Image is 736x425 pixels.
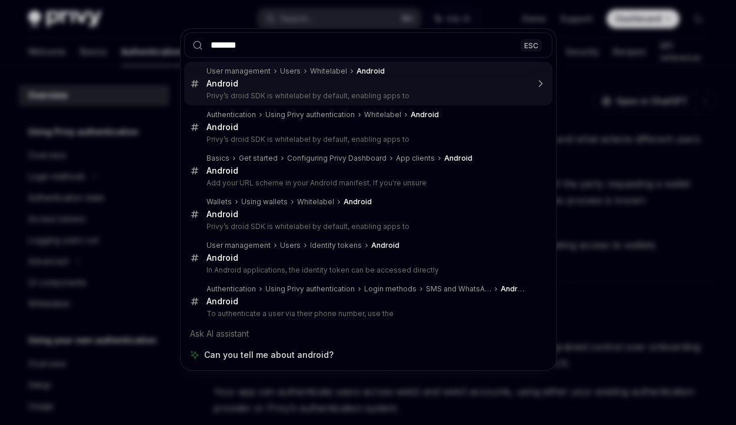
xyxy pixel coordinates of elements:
p: Privy’s droid SDK is whitelabel by default, enabling apps to [207,91,528,101]
span: Can you tell me about android? [204,349,334,361]
div: Login methods [364,284,417,294]
p: Privy’s droid SDK is whitelabel by default, enabling apps to [207,222,528,231]
p: Privy’s droid SDK is whitelabel by default, enabling apps to [207,135,528,144]
div: Using wallets [241,197,288,207]
b: Android [207,122,238,132]
b: Android [207,209,238,219]
p: Add your URL scheme in your Android manifest. If you're unsure [207,178,528,188]
div: Authentication [207,284,256,294]
div: User management [207,67,271,76]
div: Wallets [207,197,232,207]
div: ESC [521,39,542,51]
b: Android [207,165,238,175]
b: Android [207,253,238,263]
div: Using Privy authentication [265,110,355,119]
div: Whitelabel [364,110,401,119]
div: Configuring Privy Dashboard [287,154,387,163]
b: Android [344,197,372,206]
b: Android [371,241,399,250]
b: Android [501,284,529,293]
p: To authenticate a user via their phone number, use the [207,309,528,318]
b: Android [357,67,385,75]
b: Android [444,154,472,162]
div: Ask AI assistant [184,323,552,344]
div: Users [280,67,301,76]
div: Whitelabel [297,197,334,207]
div: App clients [396,154,435,163]
div: SMS and WhatsApp [426,284,491,294]
div: Authentication [207,110,256,119]
div: Get started [239,154,278,163]
div: Identity tokens [310,241,362,250]
p: In Android applications, the identity token can be accessed directly [207,265,528,275]
div: Users [280,241,301,250]
div: Whitelabel [310,67,347,76]
div: Using Privy authentication [265,284,355,294]
b: Android [411,110,439,119]
div: Basics [207,154,229,163]
b: Android [207,78,238,88]
b: Android [207,296,238,306]
div: User management [207,241,271,250]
